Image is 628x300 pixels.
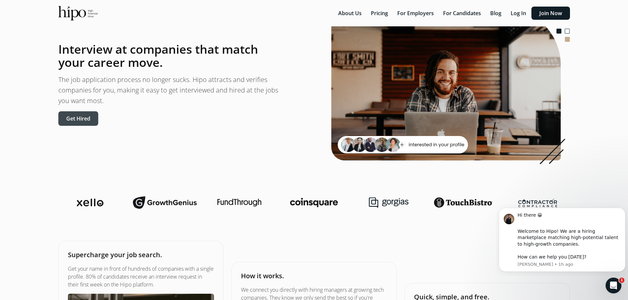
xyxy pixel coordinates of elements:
[369,197,408,208] img: gorgias-logo
[606,278,621,293] iframe: Intercom live chat
[507,10,531,17] a: Log In
[217,199,261,206] img: fundthrough-logo
[58,74,280,106] p: The job application process no longer sucks. Hipo attracts and verifies companies for you, making...
[531,10,570,17] a: Join Now
[58,6,98,20] img: official-logo
[439,7,485,20] button: For Candidates
[68,250,214,259] h5: Supercharge your job search.
[486,7,505,20] button: Blog
[334,10,367,17] a: About Us
[367,10,393,17] a: Pricing
[439,10,486,17] a: For Candidates
[77,199,104,206] img: xello-logo
[518,198,557,207] img: contractor-compliance-logo
[496,202,628,276] iframe: Intercom notifications message
[241,271,387,281] h5: How it works.
[486,10,507,17] a: Blog
[393,10,439,17] a: For Employers
[331,4,570,164] img: landing-image
[58,43,280,69] h1: Interview at companies that match your career move.
[68,265,214,288] p: Get your name in front of hundreds of companies with a single profile. 80% of candidates receive ...
[507,7,530,20] button: Log In
[393,7,438,20] button: For Employers
[334,7,366,20] button: About Us
[133,196,197,209] img: growthgenius-logo
[434,197,493,208] img: touchbistro-logo
[619,278,624,283] span: 1
[531,7,570,20] button: Join Now
[58,111,98,126] button: Get Hired
[290,198,338,207] img: coinsquare-logo
[367,7,392,20] button: Pricing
